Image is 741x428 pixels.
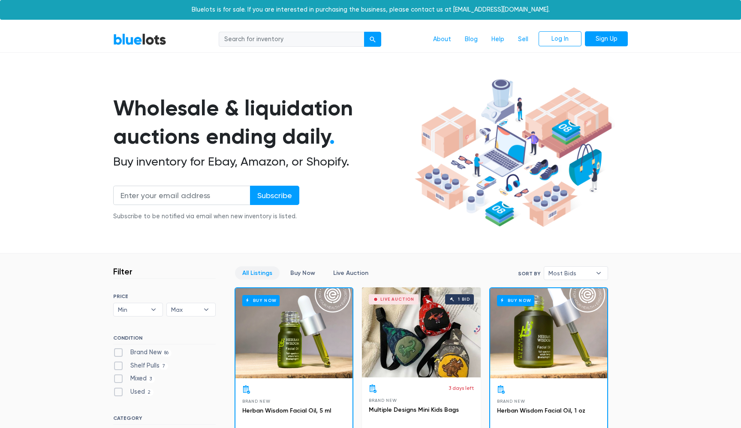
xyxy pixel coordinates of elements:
[242,399,270,404] span: Brand New
[380,297,414,301] div: Live Auction
[147,376,155,383] span: 3
[490,288,607,378] a: Buy Now
[426,31,458,48] a: About
[113,348,172,357] label: Brand New
[326,266,376,280] a: Live Auction
[548,267,591,280] span: Most Bids
[113,374,155,383] label: Mixed
[197,303,215,316] b: ▾
[497,407,585,414] a: Herban Wisdom Facial Oil, 1 oz
[590,267,608,280] b: ▾
[539,31,581,47] a: Log In
[585,31,628,47] a: Sign Up
[242,295,280,306] h6: Buy Now
[369,406,459,413] a: Multiple Designs Mini Kids Bags
[113,335,216,344] h6: CONDITION
[458,31,485,48] a: Blog
[250,186,299,205] input: Subscribe
[518,270,540,277] label: Sort By
[362,287,481,377] a: Live Auction 1 bid
[235,266,280,280] a: All Listings
[219,32,364,47] input: Search for inventory
[113,266,133,277] h3: Filter
[113,361,168,371] label: Shelf Pulls
[242,407,331,414] a: Herban Wisdom Facial Oil, 5 ml
[497,295,534,306] h6: Buy Now
[113,293,216,299] h6: PRICE
[497,399,525,404] span: Brand New
[162,350,172,356] span: 86
[113,415,216,425] h6: CATEGORY
[449,384,474,392] p: 3 days left
[113,212,299,221] div: Subscribe to be notified via email when new inventory is listed.
[485,31,511,48] a: Help
[458,297,470,301] div: 1 bid
[113,94,412,151] h1: Wholesale & liquidation auctions ending daily
[369,398,397,403] span: Brand New
[171,303,199,316] span: Max
[113,186,250,205] input: Enter your email address
[412,75,615,231] img: hero-ee84e7d0318cb26816c560f6b4441b76977f77a177738b4e94f68c95b2b83dbb.png
[329,124,335,149] span: .
[145,389,154,396] span: 2
[113,154,412,169] h2: Buy inventory for Ebay, Amazon, or Shopify.
[113,33,166,45] a: BlueLots
[283,266,322,280] a: Buy Now
[118,303,146,316] span: Min
[145,303,163,316] b: ▾
[235,288,352,378] a: Buy Now
[511,31,535,48] a: Sell
[160,363,168,370] span: 7
[113,387,154,397] label: Used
